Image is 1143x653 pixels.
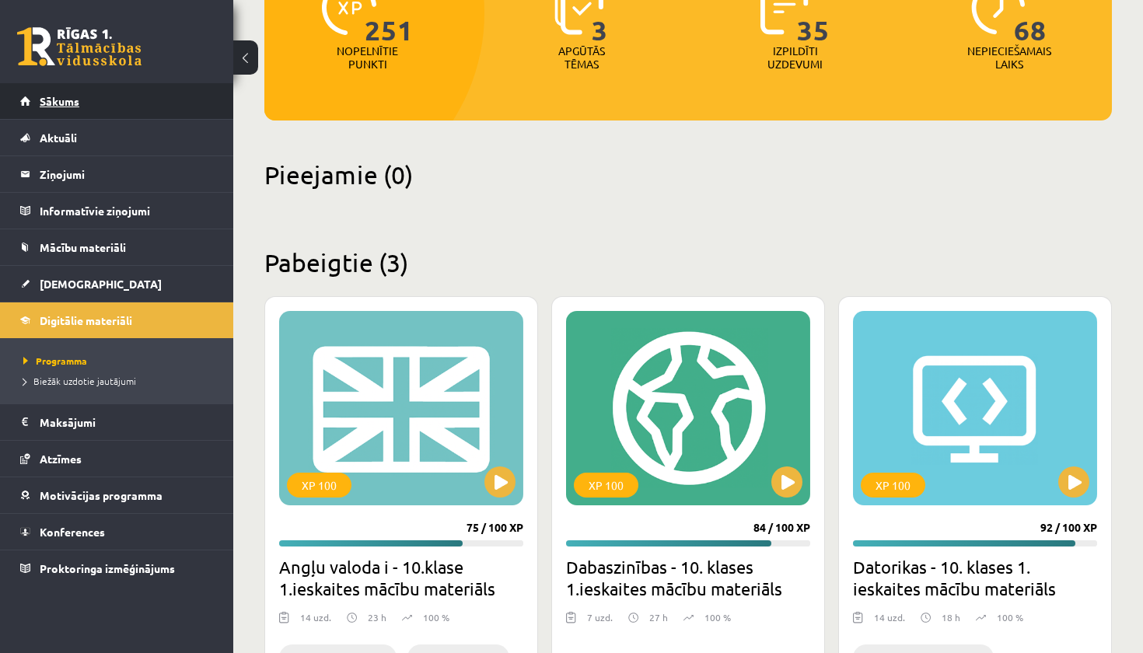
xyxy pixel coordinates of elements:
[566,556,810,599] h2: Dabaszinības - 10. klases 1.ieskaites mācību materiāls
[20,441,214,477] a: Atzīmes
[997,610,1023,624] p: 100 %
[17,27,142,66] a: Rīgas 1. Tālmācības vidusskola
[23,374,218,388] a: Biežāk uzdotie jautājumi
[23,354,218,368] a: Programma
[874,610,905,634] div: 14 uzd.
[20,550,214,586] a: Proktoringa izmēģinājums
[853,556,1097,599] h2: Datorikas - 10. klases 1. ieskaites mācību materiāls
[704,610,731,624] p: 100 %
[574,473,638,498] div: XP 100
[23,375,136,387] span: Biežāk uzdotie jautājumi
[40,94,79,108] span: Sākums
[587,610,613,634] div: 7 uzd.
[20,229,214,265] a: Mācību materiāli
[23,354,87,367] span: Programma
[765,44,826,71] p: Izpildīti uzdevumi
[423,610,449,624] p: 100 %
[368,610,386,624] p: 23 h
[551,44,612,71] p: Apgūtās tēmas
[40,488,163,502] span: Motivācijas programma
[20,193,214,229] a: Informatīvie ziņojumi
[40,240,126,254] span: Mācību materiāli
[40,404,214,440] legend: Maksājumi
[264,159,1112,190] h2: Pieejamie (0)
[861,473,925,498] div: XP 100
[649,610,668,624] p: 27 h
[300,610,331,634] div: 14 uzd.
[20,514,214,550] a: Konferences
[40,277,162,291] span: [DEMOGRAPHIC_DATA]
[40,193,214,229] legend: Informatīvie ziņojumi
[967,44,1051,71] p: Nepieciešamais laiks
[264,247,1112,278] h2: Pabeigtie (3)
[40,131,77,145] span: Aktuāli
[942,610,960,624] p: 18 h
[279,556,523,599] h2: Angļu valoda i - 10.klase 1.ieskaites mācību materiāls
[20,266,214,302] a: [DEMOGRAPHIC_DATA]
[40,313,132,327] span: Digitālie materiāli
[40,525,105,539] span: Konferences
[337,44,398,71] p: Nopelnītie punkti
[20,404,214,440] a: Maksājumi
[20,120,214,155] a: Aktuāli
[20,156,214,192] a: Ziņojumi
[20,477,214,513] a: Motivācijas programma
[40,452,82,466] span: Atzīmes
[20,302,214,338] a: Digitālie materiāli
[40,156,214,192] legend: Ziņojumi
[20,83,214,119] a: Sākums
[287,473,351,498] div: XP 100
[40,561,175,575] span: Proktoringa izmēģinājums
